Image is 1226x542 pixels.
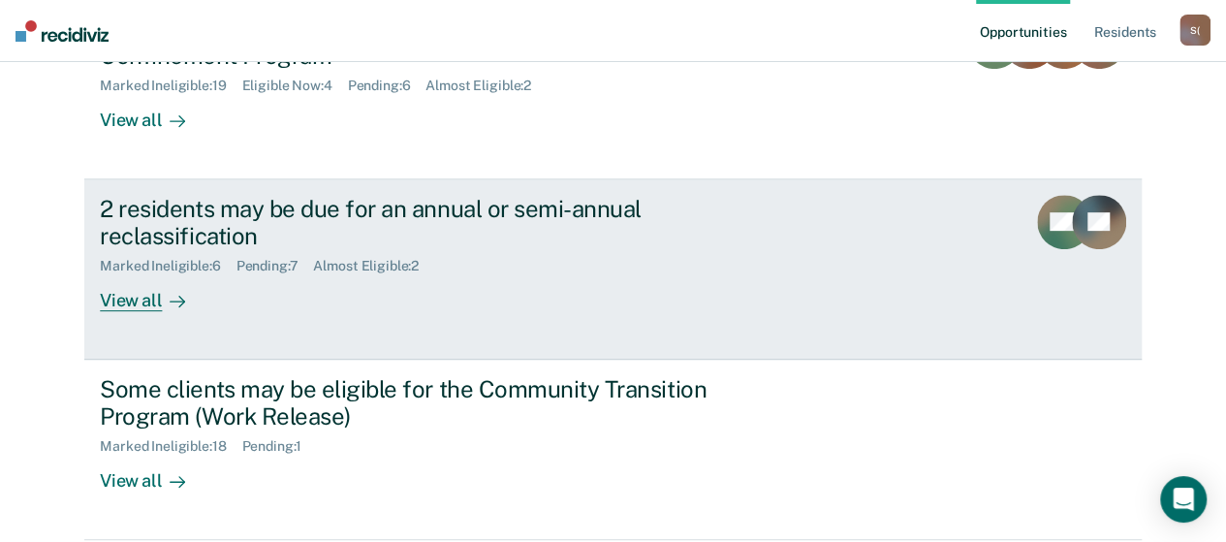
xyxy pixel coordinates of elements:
div: Almost Eligible : 2 [425,78,547,94]
div: Pending : 6 [348,78,426,94]
div: Open Intercom Messenger [1160,476,1207,523]
div: Some clients may be eligible for the Community Transition Program (Work Release) [100,375,780,431]
a: 2 residents may be due for an annual or semi-annual reclassificationMarked Ineligible:6Pending:7A... [84,179,1142,360]
div: 2 residents may be due for an annual or semi-annual reclassification [100,195,780,251]
div: Marked Ineligible : 19 [100,78,241,94]
div: Marked Ineligible : 6 [100,258,236,274]
div: View all [100,274,208,312]
div: View all [100,455,208,493]
div: Eligible Now : 4 [241,78,347,94]
img: Recidiviz [16,20,109,42]
div: Marked Ineligible : 18 [100,438,241,455]
button: S( [1179,15,1210,46]
div: Pending : 7 [236,258,314,274]
a: Some clients may be eligible for the Community Transition Program (Work Release)Marked Ineligible... [84,360,1142,540]
div: Pending : 1 [241,438,317,455]
div: Almost Eligible : 2 [313,258,434,274]
div: S ( [1179,15,1210,46]
div: View all [100,94,208,132]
